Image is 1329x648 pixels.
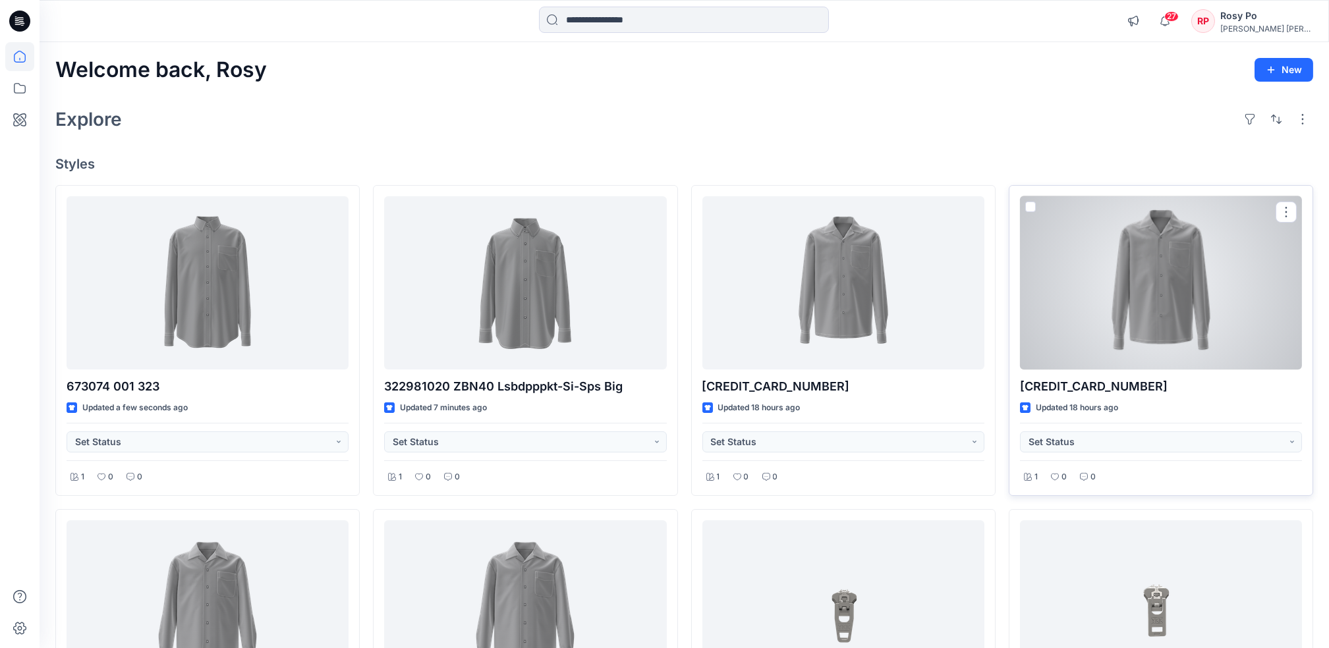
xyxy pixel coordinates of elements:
[1020,377,1302,396] p: [CREDIT_CARD_NUMBER]
[1220,8,1313,24] div: Rosy Po
[1061,470,1067,484] p: 0
[1164,11,1179,22] span: 27
[1036,401,1118,415] p: Updated 18 hours ago
[1220,24,1313,34] div: [PERSON_NAME] [PERSON_NAME]
[455,470,460,484] p: 0
[67,377,349,396] p: 673074 001 323
[1020,196,1302,369] a: 672111 001 323
[384,196,666,369] a: 322981020 ZBN40 Lsbdpppkt-Si-Sps Big
[137,470,142,484] p: 0
[55,109,122,130] h2: Explore
[67,196,349,369] a: 673074 001 323
[1034,470,1038,484] p: 1
[717,470,720,484] p: 1
[1090,470,1096,484] p: 0
[773,470,778,484] p: 0
[702,377,984,396] p: [CREDIT_CARD_NUMBER]
[55,156,1313,172] h4: Styles
[426,470,431,484] p: 0
[400,401,487,415] p: Updated 7 minutes ago
[55,58,267,82] h2: Welcome back, Rosy
[399,470,402,484] p: 1
[82,401,188,415] p: Updated a few seconds ago
[108,470,113,484] p: 0
[718,401,801,415] p: Updated 18 hours ago
[81,470,84,484] p: 1
[384,377,666,396] p: 322981020 ZBN40 Lsbdpppkt-Si-Sps Big
[1191,9,1215,33] div: RP
[1255,58,1313,82] button: New
[744,470,749,484] p: 0
[702,196,984,369] a: 672111 001 323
